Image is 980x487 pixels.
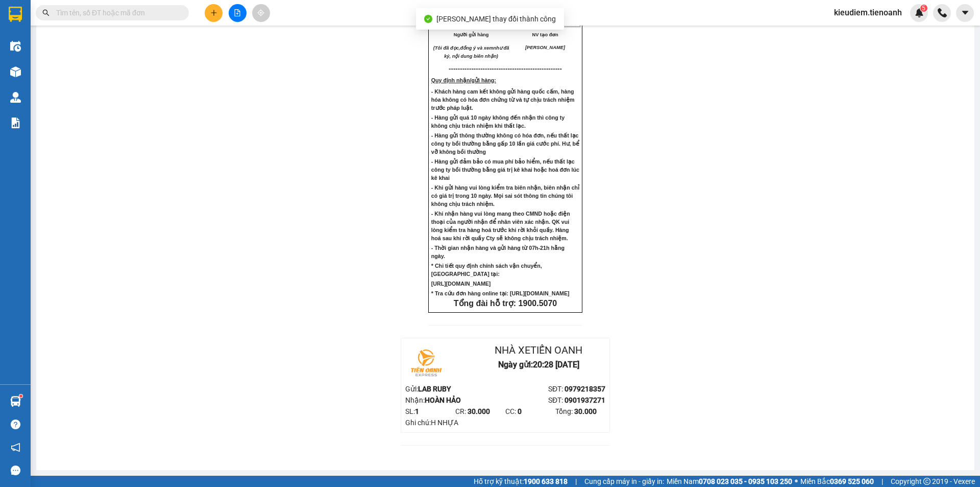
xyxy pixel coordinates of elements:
[433,45,494,51] em: (Tôi đã đọc,đồng ý và xem
[555,406,605,417] div: Tổng:
[800,476,874,487] span: Miền Bắc
[524,477,568,485] strong: 1900 633 818
[113,68,149,90] div: Tổng:
[5,57,77,68] div: Nhận:
[525,45,565,50] span: [PERSON_NAME]
[10,396,21,407] img: warehouse-icon
[431,211,570,241] strong: - Khi nhận hàng vui lòng mang theo CMND hoặc điện thoại của người nhận để nhân viên xác nhận. QK ...
[532,32,558,37] span: NV tạo đơn
[431,88,575,111] strong: - Khách hàng cam kết không gửi hàng quốc cấm, hàng hóa không có hóa đơn chứng từ và tự chịu trách...
[405,342,446,383] img: logo.jpg
[431,263,542,277] span: * Chi tiết quy định chính sách vận chuyển, [GEOGRAPHIC_DATA] tại:
[405,406,455,417] div: SL:
[210,9,217,16] span: plus
[11,443,20,452] span: notification
[11,420,20,429] span: question-circle
[405,395,505,406] div: Nhận:
[518,407,522,415] span: 0
[431,290,570,296] strong: * Tra cứu đơn hàng online tại: [URL][DOMAIN_NAME]
[108,47,149,55] span: 0901937271
[56,7,177,18] input: Tìm tên, số ĐT hoặc mã đơn
[405,383,505,395] div: Gửi:
[431,158,579,181] strong: - Hàng gửi đảm bảo có mua phí bảo hiểm, nếu thất lạc công ty bồi thường bằng giá trị kê khai hoặc...
[795,479,798,483] span: ⚪️
[505,395,605,406] div: SĐT:
[5,5,45,45] img: logo.jpg
[449,65,455,73] span: ---
[575,476,577,487] span: |
[505,383,605,395] div: SĐT:
[89,69,111,78] span: 30.000
[472,358,605,371] div: Ngày gửi: 20:28 [DATE]
[24,58,57,66] span: LAB RUBY
[565,396,605,404] span: 0901937271
[418,385,451,393] span: LAB RUBY
[922,5,925,12] span: 5
[10,41,21,52] img: warehouse-icon
[17,47,54,55] span: HOÀN HẢO
[42,9,50,16] span: search
[920,5,927,12] sup: 5
[9,7,22,22] img: logo-vxr
[431,245,565,259] span: - Thời gian nhận hàng và gửi hàng từ 07h-21h hằng ngày.
[5,68,41,90] div: SL:
[77,57,149,68] div: SĐT:
[11,466,20,475] span: message
[415,407,419,415] span: 1
[53,5,149,20] div: Nhà xe Tiến Oanh
[10,92,21,103] img: warehouse-icon
[14,69,18,78] span: 1
[961,8,970,17] span: caret-down
[10,118,21,128] img: solution-icon
[938,8,947,17] img: phone-icon
[431,114,565,129] strong: - Hàng gửi quá 10 ngày không đến nhận thì công ty không chịu trách nhiệm khi thất lạc.
[205,4,223,22] button: plus
[431,281,491,287] span: [URL][DOMAIN_NAME]
[431,184,579,207] strong: - Khi gửi hàng vui lòng kiểm tra biên nhận, biên nhận chỉ có giá trị trong 10 ngày. Mọi sai sót t...
[474,476,568,487] span: Hỗ trợ kỹ thuật:
[77,45,149,57] div: SĐT:
[257,9,264,16] span: aim
[424,15,432,23] span: check-circle
[699,477,792,485] strong: 0708 023 035 - 0935 103 250
[454,299,557,308] strong: Tổng đài hỗ trợ: 1900.5070
[431,132,579,155] strong: - Hàng gửi thông thường không có hóa đơn, nếu thất lạc công ty bồi thường bằng gấp 10 lần giá cướ...
[472,342,605,358] div: Nhà xe Tiến Oanh
[468,407,490,415] span: 30.000
[405,417,605,428] div: Ghi chú: H NHỰA
[229,4,247,22] button: file-add
[19,395,22,398] sup: 1
[10,66,21,77] img: warehouse-icon
[956,4,974,22] button: caret-down
[455,406,505,417] div: CR :
[881,476,883,487] span: |
[565,385,605,393] span: 0979218357
[53,69,57,78] span: 0
[234,9,241,16] span: file-add
[431,77,496,83] strong: Quy định nhận/gửi hàng:
[53,20,149,33] div: Ngày gửi: 16:13 [DATE]
[41,68,77,90] div: CR :
[455,65,562,73] span: -----------------------------------------------
[454,32,489,37] span: Người gửi hàng
[252,4,270,22] button: aim
[505,406,555,417] div: CC :
[584,476,664,487] span: Cung cấp máy in - giấy in:
[826,6,910,19] span: kieudiem.tienoanh
[915,8,924,17] img: icon-new-feature
[108,58,149,66] span: 0979218357
[425,396,461,404] span: HOÀN HẢO
[923,478,930,485] span: copyright
[5,45,77,57] div: Gửi:
[436,15,556,23] span: [PERSON_NAME] thay đổi thành công
[667,476,792,487] span: Miền Nam
[830,477,874,485] strong: 0369 525 060
[574,407,597,415] span: 30.000
[77,68,113,90] div: CC :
